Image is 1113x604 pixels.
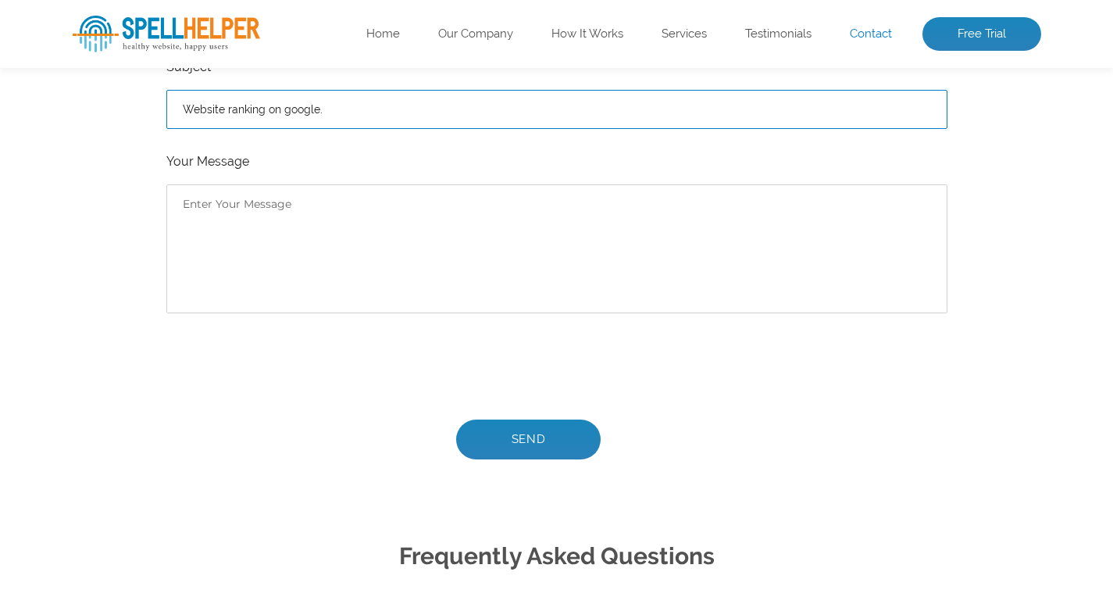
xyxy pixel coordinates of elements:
[745,27,812,42] a: Testimonials
[850,27,892,42] a: Contact
[662,27,707,42] a: Services
[922,17,1041,52] a: Free Trial
[166,90,947,129] input: Enter Your Subject*
[438,27,513,42] a: Our Company
[456,420,601,459] input: Send
[73,16,260,52] img: SpellHelper
[366,27,400,42] a: Home
[166,335,404,396] iframe: reCAPTCHA
[166,151,947,173] label: Your Message
[73,536,1041,577] h2: Frequently Asked Questions
[551,27,623,42] a: How It Works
